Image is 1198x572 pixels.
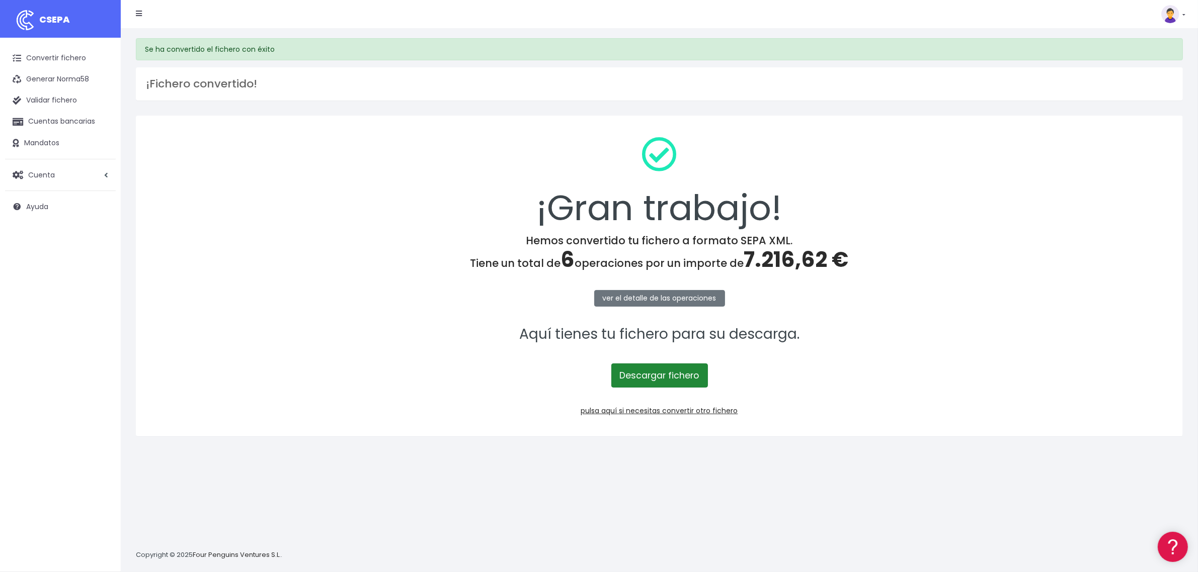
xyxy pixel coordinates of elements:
h4: Hemos convertido tu fichero a formato SEPA XML. Tiene un total de operaciones por un importe de [149,234,1170,272]
img: profile [1161,5,1179,23]
a: Cuenta [5,164,116,185]
div: ¡Gran trabajo! [149,129,1170,234]
a: Mandatos [5,133,116,154]
span: Ayuda [26,202,48,212]
a: Validar fichero [5,90,116,111]
span: 7.216,62 € [744,245,849,274]
p: Copyright © 2025 . [136,550,282,560]
a: Four Penguins Ventures S.L. [193,550,281,559]
p: Aquí tienes tu fichero para su descarga. [149,323,1170,346]
a: Convertir fichero [5,48,116,69]
a: Cuentas bancarias [5,111,116,132]
a: Generar Norma58 [5,69,116,90]
a: Ayuda [5,196,116,217]
h3: ¡Fichero convertido! [146,77,1173,90]
img: logo [13,8,38,33]
span: 6 [561,245,575,274]
a: pulsa aquí si necesitas convertir otro fichero [581,406,738,416]
div: Se ha convertido el fichero con éxito [136,38,1183,60]
span: Cuenta [28,169,55,179]
span: CSEPA [39,13,70,26]
a: Descargar fichero [611,363,708,388]
a: ver el detalle de las operaciones [594,290,725,307]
